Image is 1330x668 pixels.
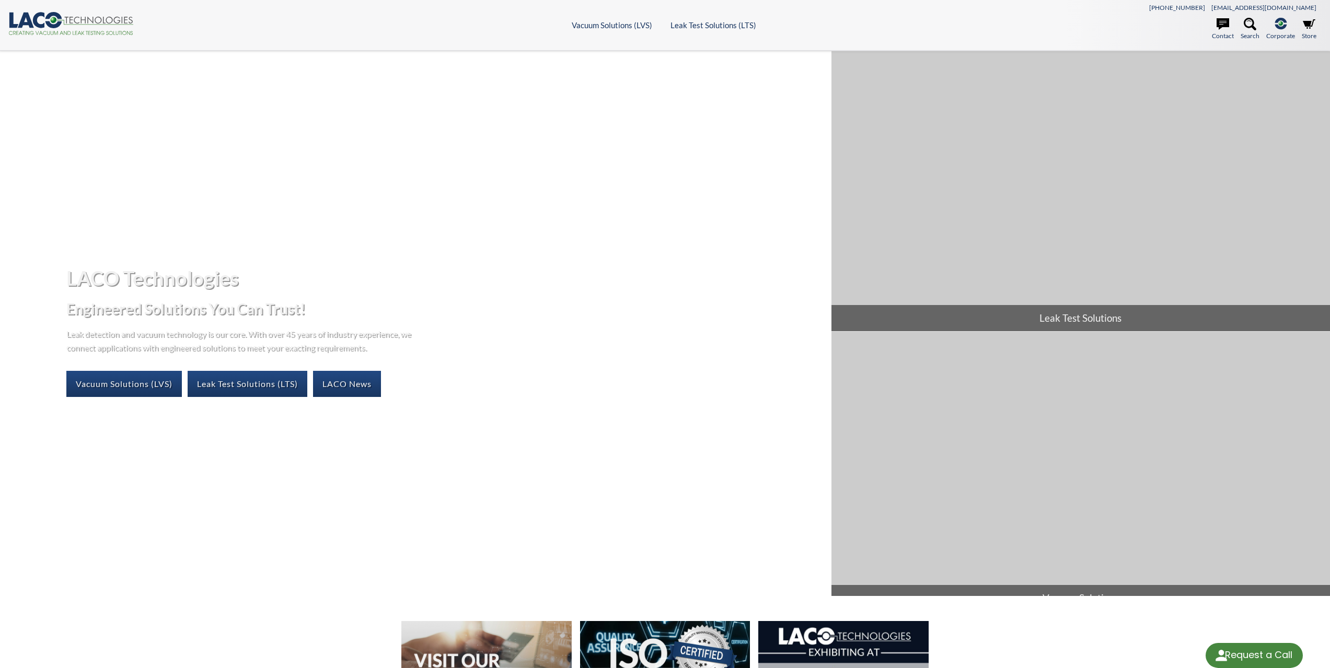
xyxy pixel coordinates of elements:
a: Store [1302,18,1316,41]
img: round button [1213,647,1230,664]
a: Vacuum Solutions (LVS) [572,20,652,30]
a: Search [1241,18,1259,41]
span: Leak Test Solutions [831,305,1330,331]
div: Request a Call [1225,643,1292,667]
span: Vacuum Solutions [831,585,1330,611]
a: Leak Test Solutions (LTS) [188,371,307,397]
a: [PHONE_NUMBER] [1149,4,1205,11]
a: Leak Test Solutions [831,51,1330,331]
a: Vacuum Solutions [831,332,1330,612]
div: Request a Call [1206,643,1303,668]
a: [EMAIL_ADDRESS][DOMAIN_NAME] [1211,4,1316,11]
a: Vacuum Solutions (LVS) [66,371,182,397]
h2: Engineered Solutions You Can Trust! [66,299,823,319]
a: LACO News [313,371,381,397]
span: Corporate [1266,31,1295,41]
h1: LACO Technologies [66,265,823,291]
a: Contact [1212,18,1234,41]
p: Leak detection and vacuum technology is our core. With over 45 years of industry experience, we c... [66,327,417,354]
a: Leak Test Solutions (LTS) [670,20,756,30]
